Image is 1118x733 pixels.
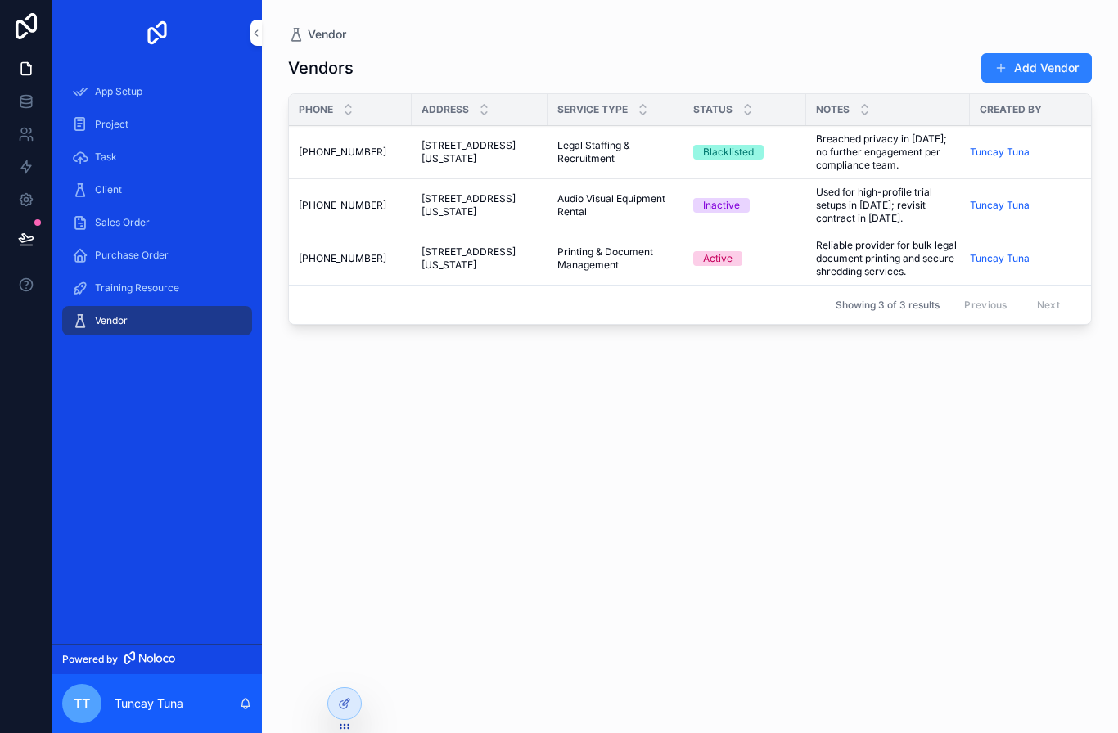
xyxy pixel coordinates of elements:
[52,65,262,357] div: scrollable content
[422,245,538,272] a: [STREET_ADDRESS][US_STATE]
[816,133,960,172] a: Breached privacy in [DATE]; no further engagement per compliance team.
[557,192,674,218] a: Audio Visual Equipment Rental
[95,118,128,131] span: Project
[816,186,960,225] a: Used for high-profile trial setups in [DATE]; revisit contract in [DATE].
[693,251,796,266] a: Active
[816,103,850,116] span: Notes
[836,299,940,312] span: Showing 3 of 3 results
[288,26,346,43] a: Vendor
[62,175,252,205] a: Client
[95,314,128,327] span: Vendor
[52,644,262,674] a: Powered by
[299,252,402,265] a: [PHONE_NUMBER]
[970,146,1030,159] a: Tuncay Tuna
[693,145,796,160] a: Blacklisted
[62,110,252,139] a: Project
[299,146,402,159] a: [PHONE_NUMBER]
[299,103,333,116] span: Phone
[62,241,252,270] a: Purchase Order
[970,146,1073,159] a: Tuncay Tuna
[95,216,150,229] span: Sales Order
[970,199,1073,212] a: Tuncay Tuna
[703,251,733,266] div: Active
[693,103,733,116] span: Status
[62,208,252,237] a: Sales Order
[693,198,796,213] a: Inactive
[557,245,674,272] a: Printing & Document Management
[62,653,118,666] span: Powered by
[970,252,1030,265] a: Tuncay Tuna
[95,249,169,262] span: Purchase Order
[557,139,674,165] a: Legal Staffing & Recruitment
[422,103,469,116] span: Address
[299,252,386,265] span: [PHONE_NUMBER]
[62,306,252,335] a: Vendor
[144,20,170,46] img: App logo
[95,183,122,196] span: Client
[970,252,1073,265] a: Tuncay Tuna
[816,239,960,278] a: Reliable provider for bulk legal document printing and secure shredding services.
[299,146,386,159] span: [PHONE_NUMBER]
[422,192,538,218] a: [STREET_ADDRESS][US_STATE]
[980,103,1042,116] span: Created By
[95,281,179,295] span: Training Resource
[703,145,754,160] div: Blacklisted
[299,199,386,212] span: [PHONE_NUMBER]
[703,198,740,213] div: Inactive
[970,199,1030,212] a: Tuncay Tuna
[95,151,117,164] span: Task
[62,142,252,172] a: Task
[299,199,402,212] a: [PHONE_NUMBER]
[422,139,538,165] a: [STREET_ADDRESS][US_STATE]
[557,103,628,116] span: Service Type
[95,85,142,98] span: App Setup
[115,695,183,712] p: Tuncay Tuna
[62,77,252,106] a: App Setup
[288,56,354,79] h1: Vendors
[74,694,90,713] span: TT
[308,26,346,43] span: Vendor
[62,273,252,303] a: Training Resource
[981,53,1092,83] button: Add Vendor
